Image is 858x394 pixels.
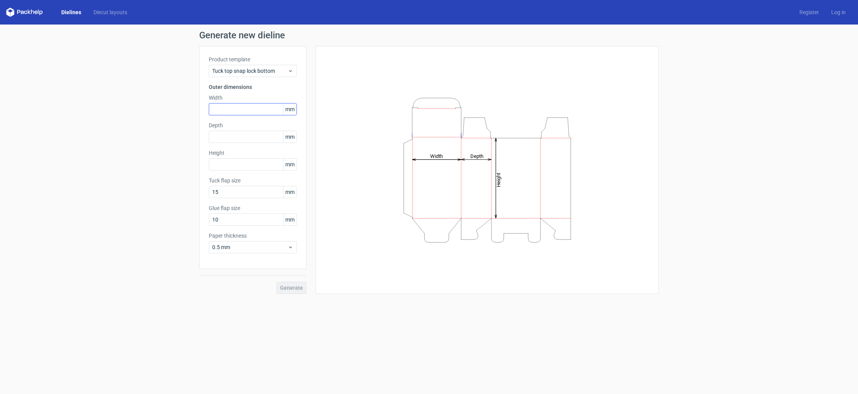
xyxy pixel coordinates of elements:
span: 0.5 mm [212,243,288,251]
label: Tuck flap size [209,177,297,184]
a: Log in [825,8,852,16]
h1: Generate new dieline [199,31,659,40]
h3: Outer dimensions [209,83,297,91]
span: mm [283,186,296,198]
a: Dielines [55,8,87,16]
span: mm [283,131,296,143]
span: mm [283,214,296,225]
label: Height [209,149,297,157]
a: Register [793,8,825,16]
label: Paper thickness [209,232,297,240]
label: Depth [209,121,297,129]
span: mm [283,159,296,170]
label: Glue flap size [209,204,297,212]
label: Product template [209,56,297,63]
tspan: Width [430,153,443,159]
tspan: Depth [470,153,483,159]
span: Tuck top snap lock bottom [212,67,288,75]
a: Diecut layouts [87,8,133,16]
label: Width [209,94,297,102]
tspan: Height [496,172,501,187]
span: mm [283,103,296,115]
